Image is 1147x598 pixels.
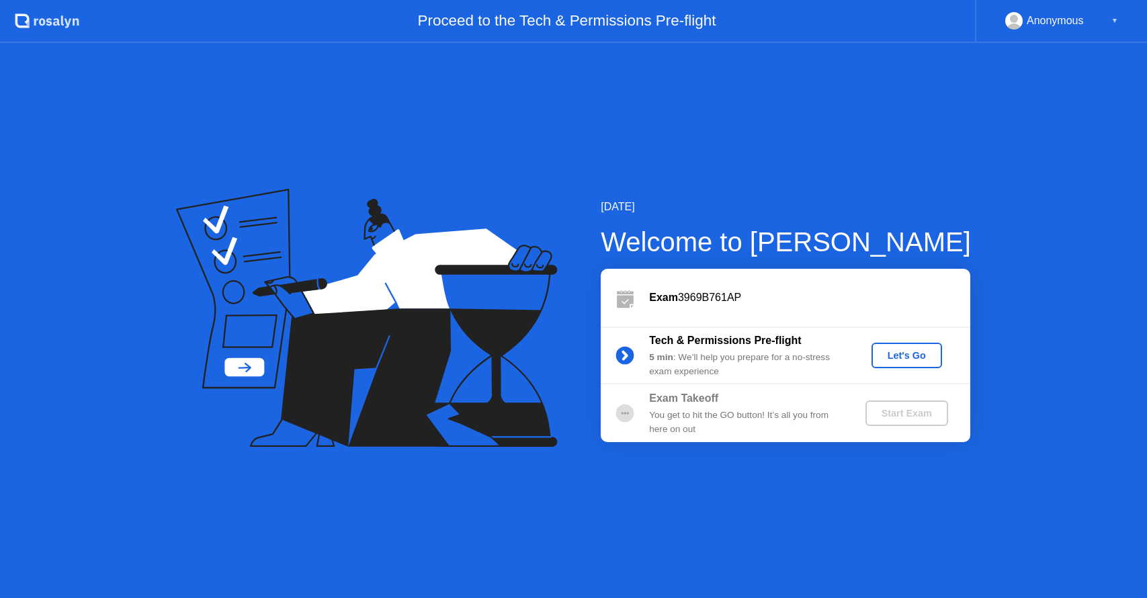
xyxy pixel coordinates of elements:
b: Exam [649,292,678,303]
div: Anonymous [1027,12,1084,30]
div: Welcome to [PERSON_NAME] [601,222,971,262]
div: Start Exam [871,408,943,419]
button: Start Exam [865,400,948,426]
div: 3969B761AP [649,290,970,306]
b: Exam Takeoff [649,392,718,404]
div: [DATE] [601,199,971,215]
div: Let's Go [877,350,937,361]
button: Let's Go [872,343,942,368]
b: Tech & Permissions Pre-flight [649,335,801,346]
b: 5 min [649,352,673,362]
div: ▼ [1111,12,1118,30]
div: : We’ll help you prepare for a no-stress exam experience [649,351,843,378]
div: You get to hit the GO button! It’s all you from here on out [649,409,843,436]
